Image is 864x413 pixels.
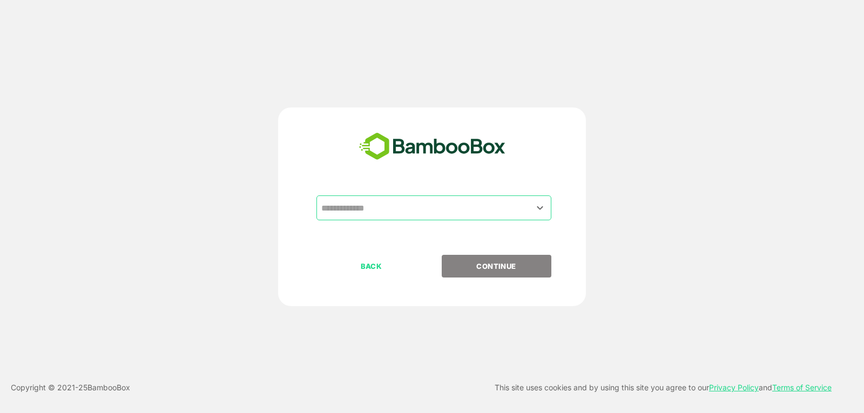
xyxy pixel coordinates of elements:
button: CONTINUE [442,255,551,277]
p: CONTINUE [442,260,550,272]
button: Open [533,200,548,215]
a: Terms of Service [772,383,832,392]
p: This site uses cookies and by using this site you agree to our and [495,381,832,394]
p: BACK [318,260,426,272]
a: Privacy Policy [709,383,759,392]
p: Copyright © 2021- 25 BambooBox [11,381,130,394]
img: bamboobox [353,129,511,165]
button: BACK [316,255,426,277]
